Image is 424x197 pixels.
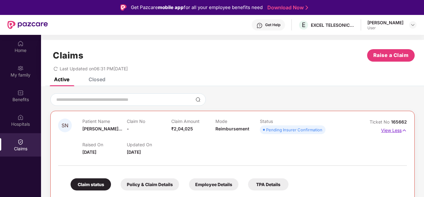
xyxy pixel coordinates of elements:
[256,22,263,29] img: svg+xml;base64,PHN2ZyBpZD0iSGVscC0zMngzMiIgeG1sbnM9Imh0dHA6Ly93d3cudzMub3JnLzIwMDAvc3ZnIiB3aWR0aD...
[89,76,105,82] div: Closed
[53,66,58,71] span: redo
[127,142,171,147] p: Updated On
[215,119,260,124] p: Mode
[410,22,415,27] img: svg+xml;base64,PHN2ZyBpZD0iRHJvcGRvd24tMzJ4MzIiIHhtbG5zPSJodHRwOi8vd3d3LnczLm9yZy8yMDAwL3N2ZyIgd2...
[17,65,24,71] img: svg+xml;base64,PHN2ZyB3aWR0aD0iMjAiIGhlaWdodD0iMjAiIHZpZXdCb3g9IjAgMCAyMCAyMCIgZmlsbD0ibm9uZSIgeG...
[17,114,24,120] img: svg+xml;base64,PHN2ZyBpZD0iSG9zcGl0YWxzIiB4bWxucz0iaHR0cDovL3d3dy53My5vcmcvMjAwMC9zdmciIHdpZHRoPS...
[71,178,111,190] div: Claim status
[311,22,354,28] div: EXCEL TELESONIC INDIA PRIVATE LIMITED
[53,50,83,61] h1: Claims
[402,127,407,134] img: svg+xml;base64,PHN2ZyB4bWxucz0iaHR0cDovL3d3dy53My5vcmcvMjAwMC9zdmciIHdpZHRoPSIxNyIgaGVpZ2h0PSIxNy...
[17,90,24,96] img: svg+xml;base64,PHN2ZyBpZD0iQmVuZWZpdHMiIHhtbG5zPSJodHRwOi8vd3d3LnczLm9yZy8yMDAwL3N2ZyIgd2lkdGg9Ij...
[60,66,128,71] span: Last Updated on 06:31 PM[DATE]
[367,49,415,62] button: Raise a Claim
[82,142,127,147] p: Raised On
[260,119,304,124] p: Status
[82,126,122,131] span: [PERSON_NAME]...
[248,178,288,190] div: TPA Details
[127,149,141,155] span: [DATE]
[189,178,238,190] div: Employee Details
[370,119,391,124] span: Ticket No
[196,97,200,102] img: svg+xml;base64,PHN2ZyBpZD0iU2VhcmNoLTMyeDMyIiB4bWxucz0iaHR0cDovL3d3dy53My5vcmcvMjAwMC9zdmciIHdpZH...
[127,119,171,124] p: Claim No
[127,126,129,131] span: -
[306,4,308,11] img: Stroke
[266,127,322,133] div: Pending Insurer Confirmation
[373,51,409,59] span: Raise a Claim
[131,4,263,11] div: Get Pazcare for all your employee benefits need
[7,21,48,29] img: New Pazcare Logo
[171,119,216,124] p: Claim Amount
[367,20,403,26] div: [PERSON_NAME]
[171,126,193,131] span: ₹2,04,025
[265,22,280,27] div: Get Help
[17,139,24,145] img: svg+xml;base64,PHN2ZyBpZD0iQ2xhaW0iIHhtbG5zPSJodHRwOi8vd3d3LnczLm9yZy8yMDAwL3N2ZyIgd2lkdGg9IjIwIi...
[381,125,407,134] p: View Less
[121,178,179,190] div: Policy & Claim Details
[302,21,306,29] span: E
[367,26,403,30] div: User
[391,119,407,124] span: 165662
[120,4,127,11] img: Logo
[82,149,96,155] span: [DATE]
[62,123,68,128] span: SN
[158,4,184,10] strong: mobile app
[267,4,306,11] a: Download Now
[82,119,127,124] p: Patient Name
[215,126,249,131] span: Reimbursement
[17,40,24,47] img: svg+xml;base64,PHN2ZyBpZD0iSG9tZSIgeG1sbnM9Imh0dHA6Ly93d3cudzMub3JnLzIwMDAvc3ZnIiB3aWR0aD0iMjAiIG...
[54,76,69,82] div: Active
